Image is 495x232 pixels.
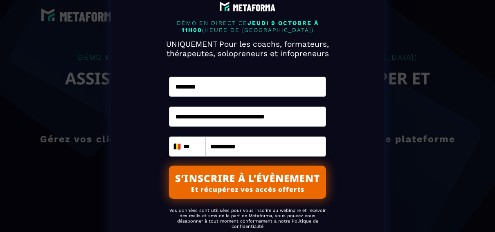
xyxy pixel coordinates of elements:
button: S’INSCRIRE À L’ÉVÈNEMENTEt récupérez vos accès offerts [169,166,326,199]
img: be [173,143,181,150]
h2: UNIQUEMENT Pour les coachs, formateurs, thérapeutes, solopreneurs et infopreneurs [163,36,332,63]
p: DÉMO EN DIRECT CE (HEURE DE [GEOGRAPHIC_DATA]) [163,18,332,36]
span: JEUDI 9 OCTOBRE À 11H00 [182,20,321,33]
